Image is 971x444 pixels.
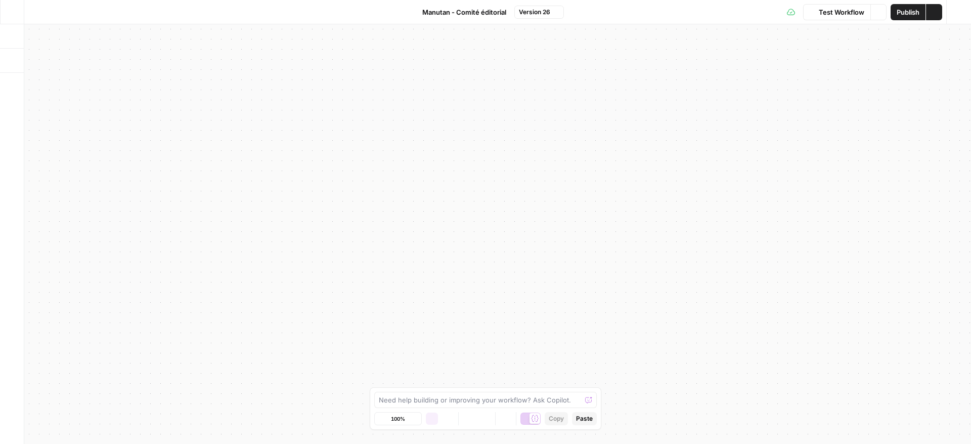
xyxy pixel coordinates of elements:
span: Publish [897,7,919,17]
span: 100% [391,415,405,423]
span: Test Workflow [819,7,864,17]
button: Version 26 [514,6,564,19]
button: Publish [891,4,925,20]
button: Paste [572,412,597,425]
span: Manutan - Comité éditorial [422,7,506,17]
span: Paste [576,414,593,423]
span: Copy [549,414,564,423]
span: Version 26 [519,8,550,17]
button: Manutan - Comité éditorial [407,4,512,20]
button: Copy [545,412,568,425]
button: Test Workflow [803,4,870,20]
